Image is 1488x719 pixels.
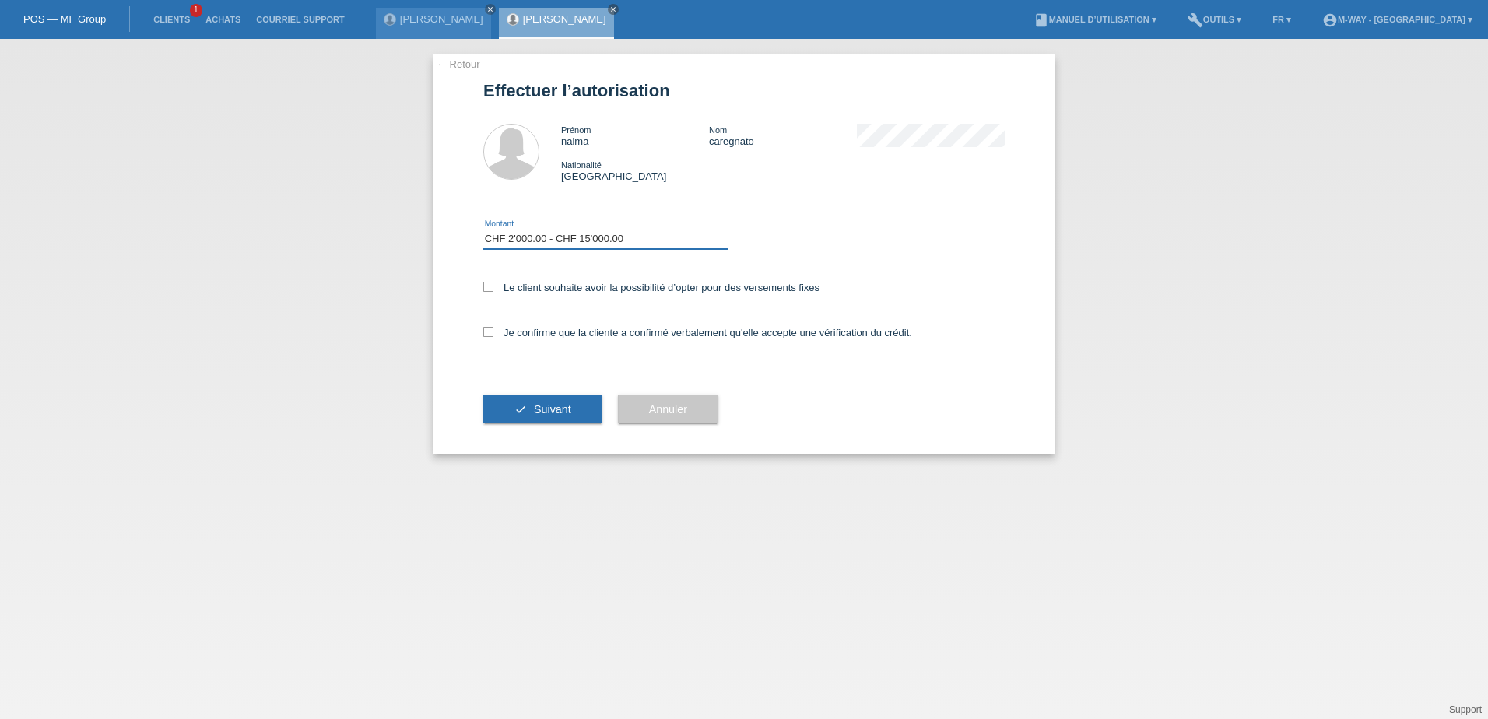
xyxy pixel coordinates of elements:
[523,13,606,25] a: [PERSON_NAME]
[1449,704,1482,715] a: Support
[709,125,727,135] span: Nom
[561,160,602,170] span: Nationalité
[400,13,483,25] a: [PERSON_NAME]
[514,403,527,416] i: check
[609,5,617,13] i: close
[1026,15,1164,24] a: bookManuel d’utilisation ▾
[1265,15,1299,24] a: FR ▾
[1314,15,1480,24] a: account_circlem-way - [GEOGRAPHIC_DATA] ▾
[649,403,687,416] span: Annuler
[483,395,602,424] button: check Suivant
[190,4,202,17] span: 1
[198,15,248,24] a: Achats
[709,124,857,147] div: caregnato
[248,15,352,24] a: Courriel Support
[483,282,819,293] label: Le client souhaite avoir la possibilité d’opter pour des versements fixes
[618,395,718,424] button: Annuler
[437,58,480,70] a: ← Retour
[561,159,709,182] div: [GEOGRAPHIC_DATA]
[483,327,912,338] label: Je confirme que la cliente a confirmé verbalement qu'elle accepte une vérification du crédit.
[561,124,709,147] div: naima
[1188,12,1203,28] i: build
[23,13,106,25] a: POS — MF Group
[1322,12,1338,28] i: account_circle
[534,403,571,416] span: Suivant
[486,5,494,13] i: close
[608,4,619,15] a: close
[561,125,591,135] span: Prénom
[146,15,198,24] a: Clients
[483,81,1005,100] h1: Effectuer l’autorisation
[485,4,496,15] a: close
[1180,15,1249,24] a: buildOutils ▾
[1034,12,1049,28] i: book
